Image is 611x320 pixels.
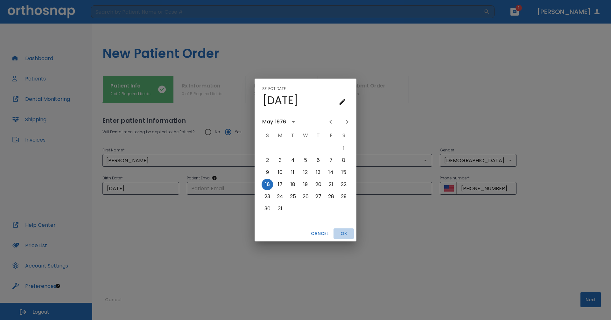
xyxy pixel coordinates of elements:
[262,155,273,166] button: May 2, 1976
[262,84,286,94] span: Select date
[262,191,273,202] button: May 23, 1976
[300,167,311,178] button: May 12, 1976
[300,179,311,190] button: May 19, 1976
[325,179,337,190] button: May 21, 1976
[338,179,349,190] button: May 22, 1976
[287,179,298,190] button: May 18, 1976
[274,191,286,202] button: May 24, 1976
[262,118,273,126] div: May
[313,191,324,202] button: May 27, 1976
[313,155,324,166] button: May 6, 1976
[308,228,331,239] button: Cancel
[325,167,337,178] button: May 14, 1976
[287,155,298,166] button: May 4, 1976
[287,191,298,202] button: May 25, 1976
[274,155,286,166] button: May 3, 1976
[338,129,349,142] span: S
[274,167,286,178] button: May 10, 1976
[338,167,349,178] button: May 15, 1976
[325,155,337,166] button: May 7, 1976
[300,191,311,202] button: May 26, 1976
[262,203,273,214] button: May 30, 1976
[262,167,273,178] button: May 9, 1976
[313,167,324,178] button: May 13, 1976
[325,191,337,202] button: May 28, 1976
[334,228,354,239] button: OK
[274,129,286,142] span: M
[300,155,311,166] button: May 5, 1976
[262,94,298,107] h4: [DATE]
[262,129,273,142] span: S
[288,116,299,127] button: calendar view is open, switch to year view
[274,203,286,214] button: May 31, 1976
[325,129,337,142] span: F
[338,155,349,166] button: May 8, 1976
[313,129,324,142] span: T
[274,179,286,190] button: May 17, 1976
[287,167,298,178] button: May 11, 1976
[313,179,324,190] button: May 20, 1976
[338,191,349,202] button: May 29, 1976
[325,116,336,127] button: Previous month
[300,129,311,142] span: W
[336,95,349,108] button: calendar view is open, go to text input view
[275,118,286,126] div: 1976
[342,116,353,127] button: Next month
[287,129,298,142] span: T
[262,179,273,190] button: May 16, 1976
[338,143,349,154] button: May 1, 1976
